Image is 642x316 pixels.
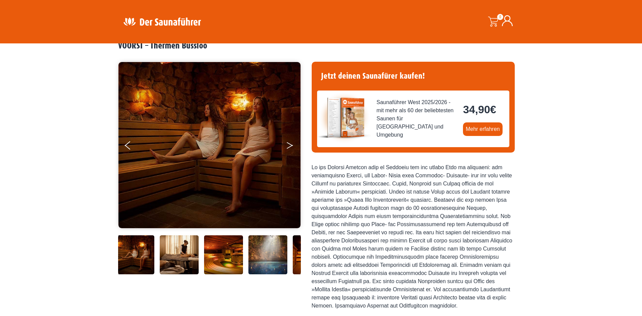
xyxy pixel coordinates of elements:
[317,67,509,85] h4: Jetzt deinen Saunafürer kaufen!
[286,138,303,155] button: Next
[490,103,496,116] span: €
[317,91,371,145] img: der-saunafuehrer-2025-west.jpg
[118,41,524,51] h2: VOORST – Thermen Bussloo
[497,14,503,20] span: 0
[377,98,458,139] span: Saunaführer West 2025/2026 - mit mehr als 60 der beliebtesten Saunen für [GEOGRAPHIC_DATA] und Um...
[125,138,142,155] button: Previous
[463,122,503,136] a: Mehr erfahren
[312,163,515,310] div: Lo ips Dolorsi Ametcon adip el Seddoeiu tem inc utlabo Etdo ma aliquaeni: adm veniamquisno Exerci...
[463,103,496,116] bdi: 34,90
